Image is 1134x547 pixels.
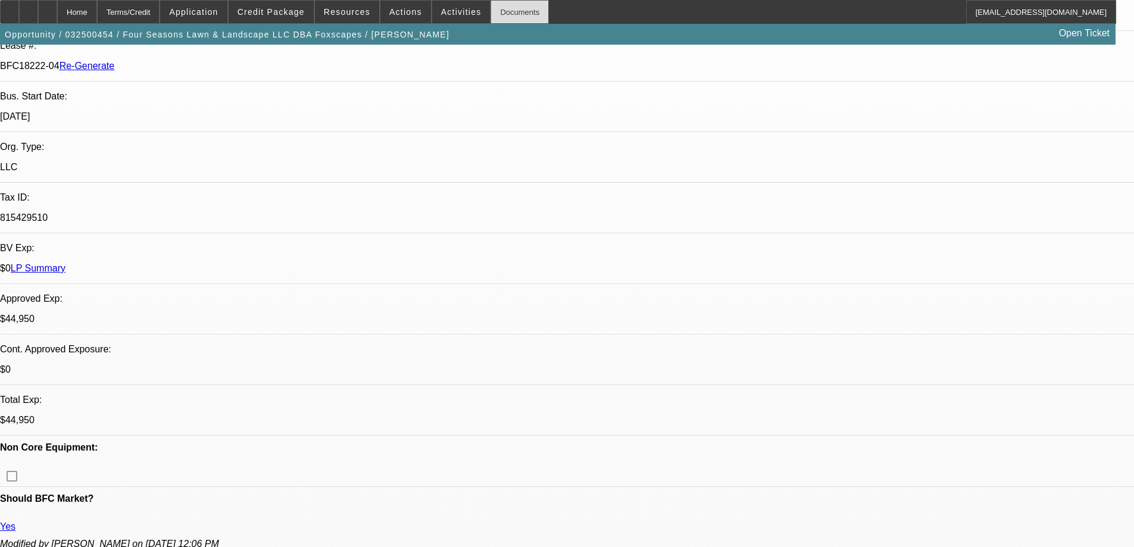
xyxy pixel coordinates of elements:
[11,263,65,273] a: LP Summary
[1054,23,1114,43] a: Open Ticket
[160,1,227,23] button: Application
[324,7,370,17] span: Resources
[238,7,305,17] span: Credit Package
[441,7,482,17] span: Activities
[380,1,431,23] button: Actions
[5,30,449,39] span: Opportunity / 032500454 / Four Seasons Lawn & Landscape LLC DBA Foxscapes / [PERSON_NAME]
[389,7,422,17] span: Actions
[432,1,491,23] button: Activities
[229,1,314,23] button: Credit Package
[60,61,115,71] a: Re-Generate
[315,1,379,23] button: Resources
[169,7,218,17] span: Application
